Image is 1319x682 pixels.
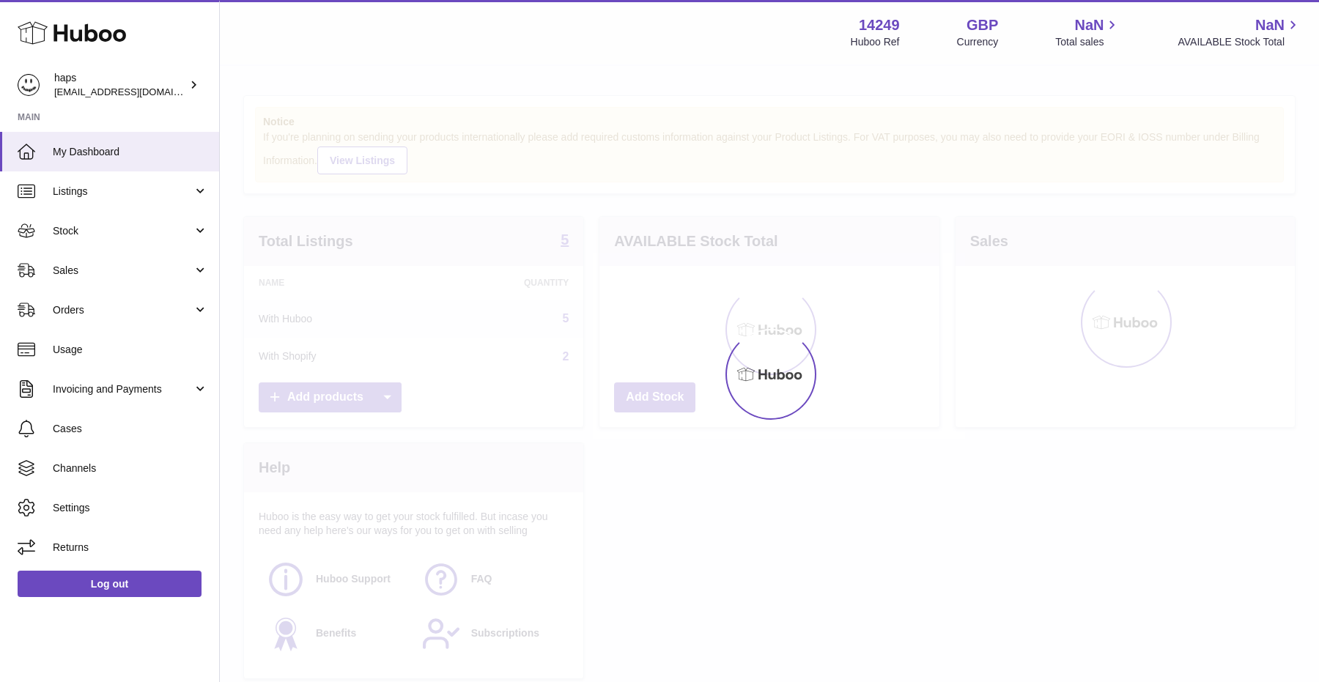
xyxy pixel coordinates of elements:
[54,71,186,99] div: haps
[53,422,208,436] span: Cases
[859,15,900,35] strong: 14249
[53,264,193,278] span: Sales
[18,74,40,96] img: hello@gethaps.co.uk
[53,541,208,555] span: Returns
[53,382,193,396] span: Invoicing and Payments
[18,571,202,597] a: Log out
[1178,35,1301,49] span: AVAILABLE Stock Total
[53,185,193,199] span: Listings
[53,303,193,317] span: Orders
[53,145,208,159] span: My Dashboard
[53,343,208,357] span: Usage
[53,462,208,475] span: Channels
[967,15,998,35] strong: GBP
[1178,15,1301,49] a: NaN AVAILABLE Stock Total
[53,224,193,238] span: Stock
[1255,15,1285,35] span: NaN
[1074,15,1104,35] span: NaN
[957,35,999,49] div: Currency
[53,501,208,515] span: Settings
[54,86,215,97] span: [EMAIL_ADDRESS][DOMAIN_NAME]
[851,35,900,49] div: Huboo Ref
[1055,35,1120,49] span: Total sales
[1055,15,1120,49] a: NaN Total sales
